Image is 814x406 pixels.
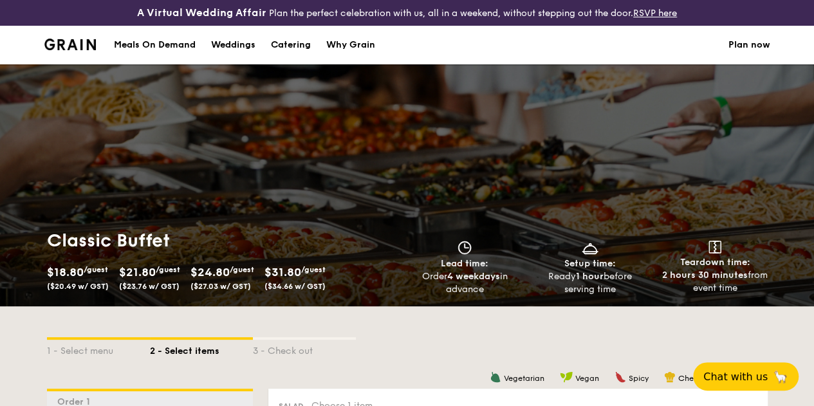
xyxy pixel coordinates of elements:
[271,26,311,64] div: Catering
[319,26,383,64] a: Why Grain
[560,371,573,383] img: icon-vegan.f8ff3823.svg
[504,374,544,383] span: Vegetarian
[703,371,768,383] span: Chat with us
[664,371,676,383] img: icon-chef-hat.a58ddaea.svg
[44,39,97,50] a: Logotype
[203,26,263,64] a: Weddings
[728,26,770,64] a: Plan now
[662,270,748,281] strong: 2 hours 30 minutes
[658,269,773,295] div: from event time
[680,257,750,268] span: Teardown time:
[114,26,196,64] div: Meals On Demand
[44,39,97,50] img: Grain
[211,26,255,64] div: Weddings
[564,258,616,269] span: Setup time:
[230,265,254,274] span: /guest
[47,265,84,279] span: $18.80
[633,8,677,19] a: RSVP here
[264,265,301,279] span: $31.80
[263,26,319,64] a: Catering
[575,374,599,383] span: Vegan
[119,282,180,291] span: ($23.76 w/ GST)
[190,265,230,279] span: $24.80
[264,282,326,291] span: ($34.66 w/ GST)
[693,362,799,391] button: Chat with us🦙
[678,374,768,383] span: Chef's recommendation
[301,265,326,274] span: /guest
[47,229,402,252] h1: Classic Buffet
[106,26,203,64] a: Meals On Demand
[150,340,253,358] div: 2 - Select items
[629,374,649,383] span: Spicy
[773,369,788,384] span: 🦙
[532,270,647,296] div: Ready before serving time
[708,241,721,254] img: icon-teardown.65201eee.svg
[84,265,108,274] span: /guest
[455,241,474,255] img: icon-clock.2db775ea.svg
[441,258,488,269] span: Lead time:
[576,271,604,282] strong: 1 hour
[615,371,626,383] img: icon-spicy.37a8142b.svg
[136,5,678,21] div: Plan the perfect celebration with us, all in a weekend, without stepping out the door.
[253,340,356,358] div: 3 - Check out
[190,282,251,291] span: ($27.03 w/ GST)
[580,241,600,255] img: icon-dish.430c3a2e.svg
[326,26,375,64] div: Why Grain
[47,282,109,291] span: ($20.49 w/ GST)
[490,371,501,383] img: icon-vegetarian.fe4039eb.svg
[407,270,523,296] div: Order in advance
[137,5,266,21] h4: A Virtual Wedding Affair
[47,340,150,358] div: 1 - Select menu
[119,265,156,279] span: $21.80
[447,271,499,282] strong: 4 weekdays
[156,265,180,274] span: /guest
